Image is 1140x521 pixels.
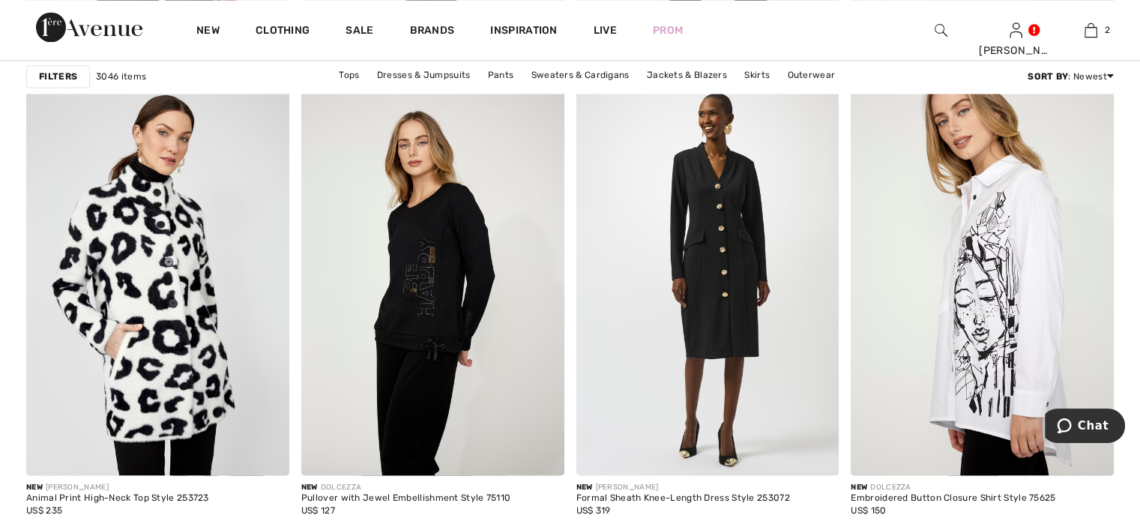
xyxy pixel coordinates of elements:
span: 2 [1105,23,1110,37]
img: 1ère Avenue [36,12,142,42]
span: New [301,482,318,491]
img: Embroidered Button Closure Shirt Style 75625. As sample [851,81,1114,475]
a: Sale [346,24,373,40]
img: Pullover with Jewel Embellishment Style 75110. As sample [301,81,564,475]
span: 3046 items [96,70,146,84]
div: [PERSON_NAME] [26,481,209,493]
a: Dresses & Jumpsuits [370,66,478,85]
span: US$ 127 [301,505,335,515]
span: US$ 235 [26,505,62,515]
img: Formal Sheath Knee-Length Dress Style 253072. Black [576,81,839,475]
a: Clothing [256,24,310,40]
a: New [196,24,220,40]
a: Brands [410,24,455,40]
span: New [26,482,43,491]
a: Skirts [737,66,777,85]
a: Prom [653,22,683,38]
div: DOLCEZZA [301,481,511,493]
a: Outerwear [779,66,842,85]
span: Inspiration [490,24,557,40]
img: My Bag [1085,21,1097,39]
span: New [851,482,867,491]
img: Animal Print High-Neck Top Style 253723. Off White/Black [26,81,289,475]
div: Embroidered Button Closure Shirt Style 75625 [851,493,1055,503]
a: Jackets & Blazers [639,66,735,85]
div: Animal Print High-Neck Top Style 253723 [26,493,209,503]
a: Sweaters & Cardigans [524,66,637,85]
div: Pullover with Jewel Embellishment Style 75110 [301,493,511,503]
div: Formal Sheath Knee-Length Dress Style 253072 [576,493,790,503]
iframe: Opens a widget where you can chat to one of our agents [1045,409,1125,446]
a: Tops [331,66,367,85]
a: 2 [1054,21,1127,39]
a: Live [594,22,617,38]
img: search the website [935,21,947,39]
div: [PERSON_NAME] [979,43,1052,58]
a: Sign In [1010,22,1022,37]
span: New [576,482,593,491]
a: Pants [480,66,522,85]
span: US$ 319 [576,505,611,515]
strong: Filters [39,70,77,84]
span: US$ 150 [851,505,886,515]
div: : Newest [1028,70,1114,84]
div: [PERSON_NAME] [576,481,790,493]
strong: Sort By [1028,72,1068,82]
img: My Info [1010,21,1022,39]
div: DOLCEZZA [851,481,1055,493]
